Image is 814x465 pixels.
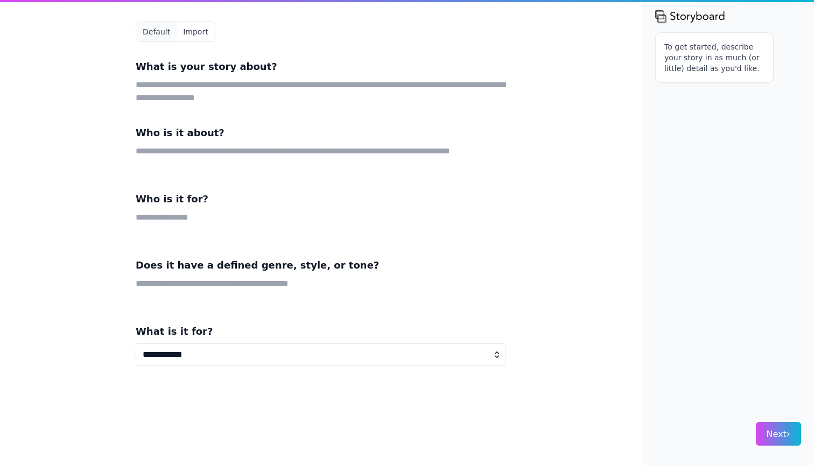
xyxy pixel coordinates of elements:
h3: Who is it about? [136,125,506,140]
button: Next› [756,422,801,446]
h3: Does it have a defined genre, style, or tone? [136,258,506,273]
p: To get started, describe your story in as much (or little) detail as you'd like. [664,41,764,74]
button: Import [177,22,214,41]
button: Default [136,22,177,41]
span: › [787,428,790,439]
img: storyboard [655,9,725,24]
h3: What is your story about? [136,59,506,74]
h3: What is it for? [136,324,506,339]
span: Next [767,429,790,439]
h3: Who is it for? [136,192,506,207]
